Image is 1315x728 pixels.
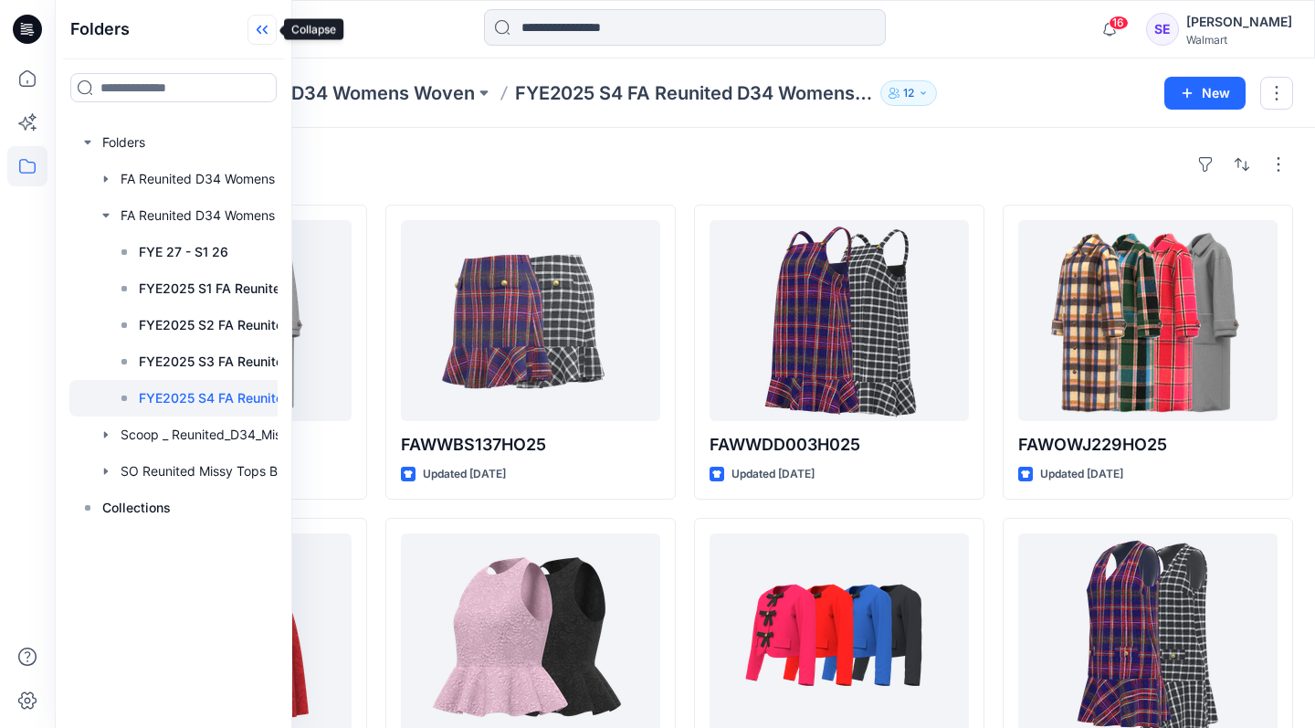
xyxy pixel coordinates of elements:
p: FYE2025 S1 FA Reunited D34 Womens Woven Board [139,278,332,300]
p: FYE 27 - S1 26 [139,241,228,263]
p: FYE2025 S3 FA Reunited D34 Womens Woven Board [139,351,332,373]
p: Updated [DATE] [1040,465,1123,484]
div: [PERSON_NAME] [1186,11,1292,33]
div: Walmart [1186,33,1292,47]
div: SE [1146,13,1179,46]
a: FAWOWJ229HO25 [1018,220,1278,421]
span: 16 [1109,16,1129,30]
p: FAWWBS137HO25 [401,432,660,458]
p: FAWWDD003H025 [710,432,969,458]
p: FYE2025 S2 FA Reunited D34 Womens Woven Board [139,314,332,336]
a: FAWWBS137HO25 [401,220,660,421]
p: FYE2025 S4 FA Reunited D34 Womens Woven Board [139,387,332,409]
p: FAWOWJ229HO25 [1018,432,1278,458]
p: FYE2025 S4 FA Reunited D34 Womens Woven Board [515,80,873,106]
p: Updated [DATE] [731,465,815,484]
button: New [1164,77,1246,110]
a: FA Reunited D34 Womens Woven [182,80,475,106]
p: 12 [903,83,914,103]
a: FAWWDD003H025 [710,220,969,421]
button: 12 [880,80,937,106]
p: Updated [DATE] [423,465,506,484]
p: Collections [102,497,171,519]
